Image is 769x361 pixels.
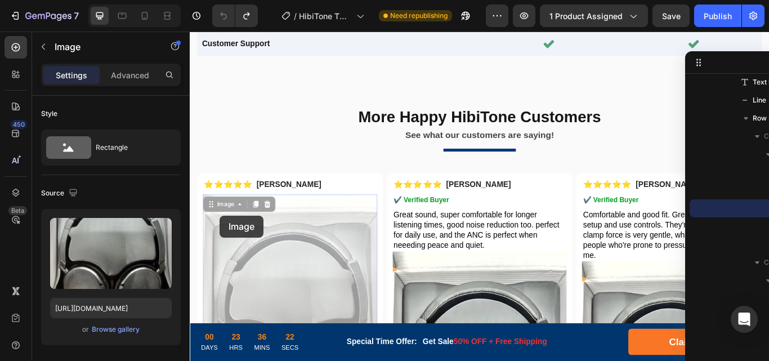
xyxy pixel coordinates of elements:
[111,69,149,81] p: Advanced
[92,324,140,335] div: Browse gallery
[74,9,79,23] p: 7
[694,5,741,27] button: Publish
[190,32,769,361] iframe: Design area
[731,306,758,333] div: Open Intercom Messenger
[50,218,172,289] img: preview-image
[652,5,690,27] button: Save
[549,10,623,22] span: 1 product assigned
[56,69,87,81] p: Settings
[662,11,681,21] span: Save
[11,120,27,129] div: 450
[704,10,732,22] div: Publish
[540,5,648,27] button: 1 product assigned
[299,10,352,22] span: HibiTone TV Headphones
[390,11,448,21] span: Need republishing
[41,186,80,201] div: Source
[8,206,27,215] div: Beta
[82,323,89,336] span: or
[50,298,172,318] input: https://example.com/image.jpg
[96,135,164,161] div: Rectangle
[55,40,150,54] p: Image
[294,10,297,22] span: /
[5,5,84,27] button: 7
[753,95,766,106] span: Line
[91,324,140,335] button: Browse gallery
[41,109,57,119] div: Style
[212,5,258,27] div: Undo/Redo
